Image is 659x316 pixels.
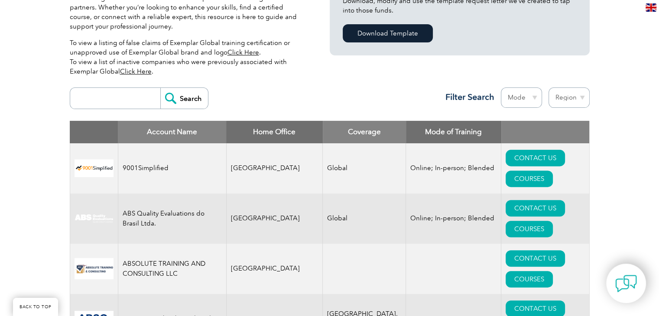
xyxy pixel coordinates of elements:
td: Global [323,193,406,244]
td: ABS Quality Evaluations do Brasil Ltda. [118,193,226,244]
th: : activate to sort column ascending [501,121,589,143]
td: Global [323,143,406,193]
th: Home Office: activate to sort column ascending [226,121,323,143]
a: BACK TO TOP [13,298,58,316]
a: Download Template [343,24,433,42]
td: Online; In-person; Blended [406,193,501,244]
a: Click Here [227,48,259,56]
th: Coverage: activate to sort column ascending [323,121,406,143]
img: en [646,3,656,12]
td: [GEOGRAPHIC_DATA] [226,193,323,244]
a: CONTACT US [506,200,565,216]
td: Online; In-person; Blended [406,143,501,193]
img: 37c9c059-616f-eb11-a812-002248153038-logo.png [75,159,114,177]
img: contact-chat.png [615,273,637,294]
img: 16e092f6-eadd-ed11-a7c6-00224814fd52-logo.png [75,258,114,279]
a: CONTACT US [506,250,565,267]
a: COURSES [506,271,553,287]
a: Click Here [120,68,152,75]
h3: Filter Search [440,92,494,103]
a: COURSES [506,171,553,187]
th: Account Name: activate to sort column descending [118,121,226,143]
img: c92924ac-d9bc-ea11-a814-000d3a79823d-logo.jpg [75,214,114,223]
p: To view a listing of false claims of Exemplar Global training certification or unapproved use of ... [70,38,304,76]
th: Mode of Training: activate to sort column ascending [406,121,501,143]
input: Search [160,88,208,109]
a: CONTACT US [506,150,565,166]
td: [GEOGRAPHIC_DATA] [226,244,323,294]
a: COURSES [506,221,553,237]
td: ABSOLUTE TRAINING AND CONSULTING LLC [118,244,226,294]
td: 9001Simplified [118,143,226,193]
td: [GEOGRAPHIC_DATA] [226,143,323,193]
